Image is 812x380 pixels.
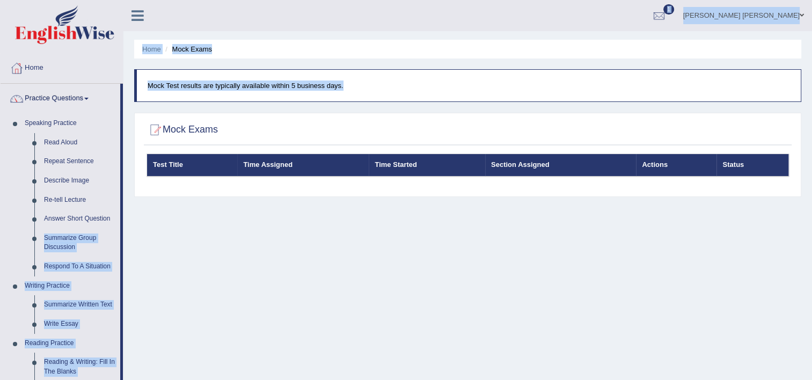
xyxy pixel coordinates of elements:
[20,334,120,353] a: Reading Practice
[369,154,485,177] th: Time Started
[716,154,788,177] th: Status
[148,81,790,91] p: Mock Test results are typically available within 5 business days.
[39,191,120,210] a: Re-tell Lecture
[39,315,120,334] a: Write Essay
[20,114,120,133] a: Speaking Practice
[142,45,161,53] a: Home
[163,44,212,54] li: Mock Exams
[39,171,120,191] a: Describe Image
[39,209,120,229] a: Answer Short Question
[39,152,120,171] a: Repeat Sentence
[20,276,120,296] a: Writing Practice
[663,4,674,14] span: 1
[39,133,120,152] a: Read Aloud
[237,154,369,177] th: Time Assigned
[147,154,238,177] th: Test Title
[39,295,120,315] a: Summarize Written Text
[636,154,716,177] th: Actions
[39,229,120,257] a: Summarize Group Discussion
[485,154,636,177] th: Section Assigned
[39,257,120,276] a: Respond To A Situation
[147,122,218,138] h2: Mock Exams
[1,53,123,80] a: Home
[1,84,120,111] a: Practice Questions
